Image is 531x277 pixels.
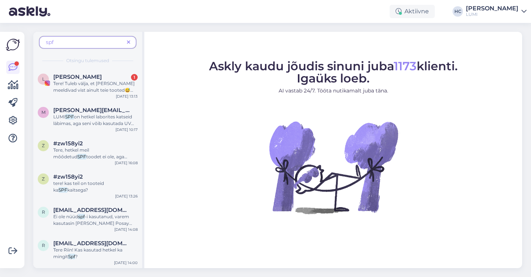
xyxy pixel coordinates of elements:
div: [DATE] 16:08 [115,160,138,166]
span: LUMI [53,114,65,119]
div: [DATE] 10:17 [115,127,138,132]
span: L [42,76,45,82]
span: Askly kaudu jõudis sinuni juba klienti. Igaüks loeb. [209,59,458,85]
div: [DATE] 14:00 [114,260,138,266]
span: Otsingu tulemused [66,57,109,64]
mark: spf [78,214,85,219]
div: [DATE] 13:13 [116,94,138,99]
span: riinkuiva15@gmail.com [53,207,130,213]
img: Askly Logo [6,38,20,52]
span: kaitsega? [67,187,88,193]
mark: SPF [77,154,86,159]
span: z [42,143,45,148]
div: [DATE] 14:08 [114,227,138,232]
span: Tere Riin! Kas kasutad hetkel ka mingit [53,247,122,259]
mark: SPF [58,187,67,193]
div: 1 [131,74,138,81]
span: Tere! Tuleb välja, et [PERSON_NAME] meeldivad vist ainult teie tooted😅 [PERSON_NAME] pikalt otsinud [53,81,135,99]
span: z [42,176,45,182]
span: on hetkel laborites katseid läbimas, aga seni võib kasutada UV kaitse eesmärgil Unspottable [PERS... [53,114,134,139]
p: AI vastab 24/7. Tööta nutikamalt juba täna. [209,87,458,95]
a: [PERSON_NAME]LUMI [466,6,527,17]
span: maria.toniste@gmail.com [53,107,130,114]
span: Tere, hetkel meil mõõdetud [53,147,89,159]
span: tere! kas teil on tooteid ka [53,180,104,193]
span: r [42,243,45,248]
img: No Chat active [267,101,400,234]
span: Ei ole nüüd [53,214,78,219]
span: #zw158yi2 [53,140,83,147]
span: spf [46,39,54,45]
mark: SPF [65,114,74,119]
span: riinkuiva15@gmail.com [53,240,130,247]
span: toodet ei ole, aga Lullaby sobib hästi ka sellel eesmärgil [53,154,135,166]
span: #zw158yi2 [53,173,83,180]
div: [PERSON_NAME] [466,6,518,11]
span: ? [75,254,78,259]
div: HC [453,6,463,17]
span: r [42,209,45,215]
span: m [41,109,46,115]
div: LUMI [466,11,518,17]
div: [DATE] 13:26 [115,193,138,199]
mark: Spf [68,254,75,259]
span: Lisandra [53,74,102,80]
span: -i kasutanud, varem kasutasin [PERSON_NAME] Posay päiksekreemi. Millist [53,214,132,233]
span: 1173 [394,59,417,73]
div: Aktiivne [390,5,435,18]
